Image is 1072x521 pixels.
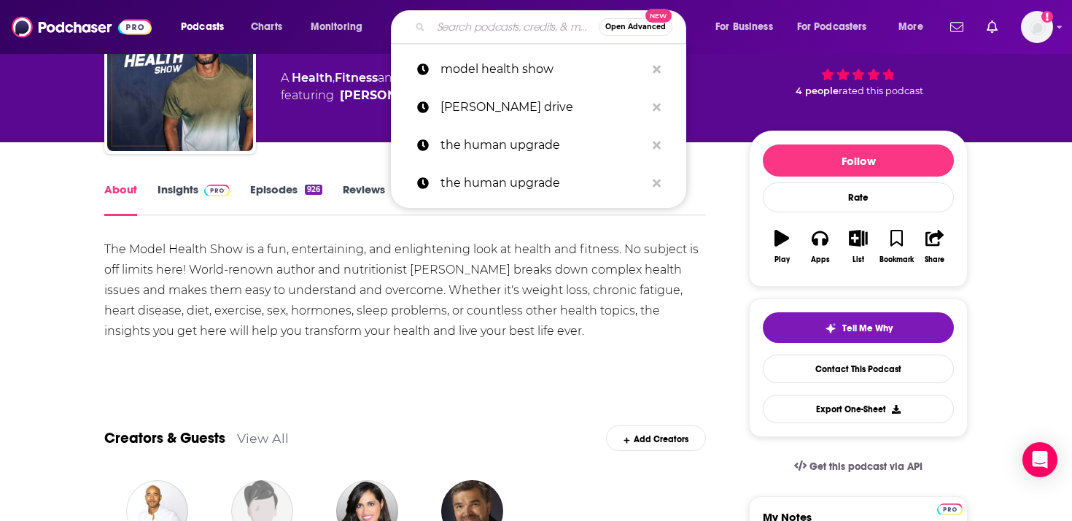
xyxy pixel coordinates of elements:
div: Share [925,255,944,264]
span: 4 people [796,85,839,96]
div: 926 [305,185,322,195]
span: Podcasts [181,17,224,37]
a: Show notifications dropdown [981,15,1003,39]
span: More [898,17,923,37]
a: Shawn Stevenson [340,87,444,104]
input: Search podcasts, credits, & more... [431,15,599,39]
div: 77 4 peoplerated this podcast [749,15,968,106]
a: Charts [241,15,291,39]
a: model health show [391,50,686,88]
div: Add Creators [606,425,706,451]
button: Open AdvancedNew [599,18,672,36]
img: User Profile [1021,11,1053,43]
div: List [852,255,864,264]
span: Tell Me Why [842,323,893,334]
button: List [839,220,877,273]
button: Play [763,220,801,273]
button: Share [916,220,954,273]
div: Apps [811,255,830,264]
img: The Model Health Show [107,5,253,151]
img: Podchaser - Follow, Share and Rate Podcasts [12,13,152,41]
button: Apps [801,220,839,273]
p: model health show [440,50,645,88]
button: Follow [763,144,954,177]
button: open menu [888,15,941,39]
img: tell me why sparkle [825,323,836,334]
a: Creators & Guests [104,429,225,447]
a: Contact This Podcast [763,355,954,383]
a: Fitness [335,71,378,85]
p: peter attia drive [440,88,645,126]
span: For Podcasters [797,17,867,37]
a: Reviews1 [343,182,400,216]
p: the human upgrade [440,126,645,164]
a: Get this podcast via API [782,449,934,485]
div: Open Intercom Messenger [1022,442,1057,477]
span: New [645,9,672,23]
div: Rate [763,182,954,212]
img: Podchaser Pro [937,503,963,515]
div: Bookmark [879,255,914,264]
div: Search podcasts, credits, & more... [405,10,700,44]
button: tell me why sparkleTell Me Why [763,312,954,343]
a: the human upgrade [391,164,686,202]
button: Show profile menu [1021,11,1053,43]
a: InsightsPodchaser Pro [158,182,230,216]
a: Episodes926 [250,182,322,216]
span: Monitoring [311,17,362,37]
a: About [104,182,137,216]
div: A podcast [281,69,502,104]
span: Charts [251,17,282,37]
span: , [333,71,335,85]
a: the human upgrade [391,126,686,164]
span: Logged in as autumncomm [1021,11,1053,43]
a: [PERSON_NAME] drive [391,88,686,126]
a: Pro website [937,501,963,515]
span: rated this podcast [839,85,923,96]
a: View All [237,431,289,446]
button: open menu [788,15,888,39]
span: Open Advanced [605,23,666,31]
p: the human upgrade [440,164,645,202]
div: The Model Health Show is a fun, entertaining, and enlightening look at health and fitness. No sub... [104,239,706,341]
div: Play [774,255,790,264]
span: Get this podcast via API [809,460,923,473]
span: featuring [281,87,502,104]
button: open menu [300,15,381,39]
a: Health [292,71,333,85]
span: and [378,71,400,85]
button: open menu [171,15,243,39]
button: open menu [705,15,791,39]
svg: Add a profile image [1041,11,1053,23]
img: Podchaser Pro [204,185,230,196]
button: Bookmark [877,220,915,273]
span: For Business [715,17,773,37]
a: Show notifications dropdown [944,15,969,39]
button: Export One-Sheet [763,395,954,423]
